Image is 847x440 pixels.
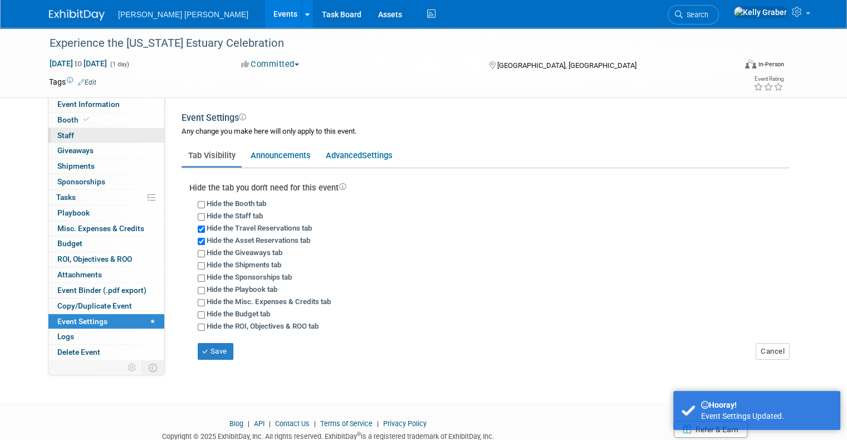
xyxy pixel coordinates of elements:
span: (1 day) [109,61,129,68]
div: Event Rating [753,76,784,82]
div: Event Format [675,58,784,75]
span: Budget [57,239,82,248]
td: Personalize Event Tab Strip [123,360,142,375]
button: Save [198,343,233,360]
a: Contact Us [275,419,310,428]
a: Logs [48,329,164,344]
a: Terms of Service [320,419,373,428]
a: Announcements [244,145,317,166]
a: Event Binder (.pdf export) [48,283,164,298]
span: ROI, Objectives & ROO [57,255,132,263]
img: Format-Inperson.png [745,60,756,69]
span: Copy/Duplicate Event [57,301,132,310]
span: Modified Layout [151,320,154,323]
span: Logs [57,332,74,341]
span: Staff [57,131,74,140]
div: Experience the [US_STATE] Estuary Celebration [46,33,722,53]
a: ROI, Objectives & ROO [48,252,164,267]
a: Tasks [48,190,164,205]
a: Search [668,5,719,25]
span: Event Binder (.pdf export) [57,286,146,295]
a: Budget [48,236,164,251]
a: Misc. Expenses & Credits [48,221,164,236]
a: Attachments [48,267,164,282]
a: API [254,419,265,428]
span: Booth [57,115,91,124]
span: Tasks [56,193,76,202]
a: Event Settings [48,314,164,329]
span: to [73,59,84,68]
td: Toggle Event Tabs [142,360,165,375]
span: Event Settings [57,317,107,326]
label: Hide the ROI, Objectives & ROO tab [207,322,319,330]
a: Shipments [48,159,164,174]
span: Delete Event [57,348,100,356]
label: Hide the Budget tab [207,310,270,318]
div: Event Settings Updated. [701,410,832,422]
label: Hide the Asset Reservations tab [207,236,310,245]
span: [PERSON_NAME] [PERSON_NAME] [118,10,248,19]
span: | [311,419,319,428]
span: Search [683,11,708,19]
span: Giveaways [57,146,94,155]
span: Shipments [57,162,95,170]
a: Delete Event [48,345,164,360]
a: Playbook [48,206,164,221]
a: Event Information [48,97,164,112]
sup: ® [357,431,361,437]
button: Committed [237,58,303,70]
a: Staff [48,128,164,143]
div: Hide the tab you don't need for this event [189,182,790,194]
span: Playbook [57,208,90,217]
div: Hooray! [701,399,832,410]
div: Any change you make here will only apply to this event. [182,126,790,148]
a: Refer & Earn [674,421,747,438]
span: Attachments [57,270,102,279]
img: ExhibitDay [49,9,105,21]
span: Sponsorships [57,177,105,186]
label: Hide the Shipments tab [207,261,281,269]
a: AdvancedSettings [319,145,399,166]
a: Blog [229,419,243,428]
label: Hide the Staff tab [207,212,263,220]
label: Hide the Travel Reservations tab [207,224,312,232]
a: Privacy Policy [383,419,427,428]
i: Booth reservation complete [84,116,89,123]
label: Hide the Giveaways tab [207,248,282,257]
img: Kelly Graber [733,6,787,18]
a: Booth [48,113,164,128]
td: Tags [49,76,96,87]
span: | [266,419,273,428]
label: Hide the Misc. Expenses & Credits tab [207,297,331,306]
label: Hide the Booth tab [207,199,266,208]
div: Event Settings [182,112,790,126]
span: Event Information [57,100,120,109]
span: [DATE] [DATE] [49,58,107,69]
span: | [374,419,381,428]
label: Hide the Sponsorships tab [207,273,292,281]
span: Settings [362,150,393,160]
span: | [245,419,252,428]
a: Edit [78,79,96,86]
a: Giveaways [48,143,164,158]
a: Sponsorships [48,174,164,189]
a: Copy/Duplicate Event [48,299,164,314]
button: Cancel [756,343,790,360]
label: Hide the Playbook tab [207,285,277,294]
span: Misc. Expenses & Credits [57,224,144,233]
a: Tab Visibility [182,145,242,166]
div: In-Person [758,60,784,69]
span: [GEOGRAPHIC_DATA], [GEOGRAPHIC_DATA] [497,61,637,70]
